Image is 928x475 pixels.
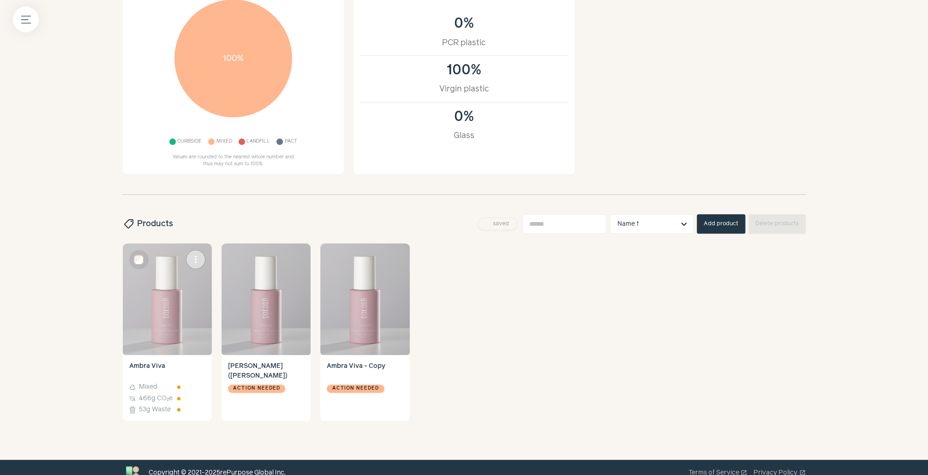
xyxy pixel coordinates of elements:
span: Pact [285,137,297,147]
div: 0% [370,16,558,32]
div: 100% [370,62,558,78]
h2: Products [123,218,173,230]
h4: Ambra Viva (campione) [228,361,304,381]
img: Ambra Viva - Copy [320,243,409,355]
h4: Ambra Viva - Copy [327,361,403,381]
span: saved [490,221,512,227]
div: Glass [370,130,558,142]
button: more_vert [186,250,205,269]
span: Action needed [233,385,280,393]
a: [PERSON_NAME] ([PERSON_NAME]) Action needed [222,355,311,421]
div: PCR plastic [370,37,558,49]
span: Landfill [246,137,270,147]
img: Ambra Viva (campione) [222,243,311,355]
button: Add product [697,214,745,234]
span: Mixed [139,382,157,392]
span: sell [122,218,134,229]
span: Curbside [177,137,202,147]
a: Ambra Viva - Copy Action needed [320,355,409,421]
span: Action needed [332,385,379,393]
p: Values are rounded to the nearest whole number and thus may not sum to 100%. [168,154,298,168]
span: 53g Waste [139,405,171,415]
span: more_vert [190,254,201,265]
span: Mixed [216,137,232,147]
span: 466g CO₂e [139,394,173,403]
h4: Ambra Viva [129,361,205,381]
img: Ambra Viva [123,243,212,355]
a: Ambra Viva Mixed 466g CO₂e 53g Waste [123,355,212,421]
button: saved [478,217,517,230]
div: Virgin plastic [370,83,558,95]
div: 0% [370,109,558,125]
